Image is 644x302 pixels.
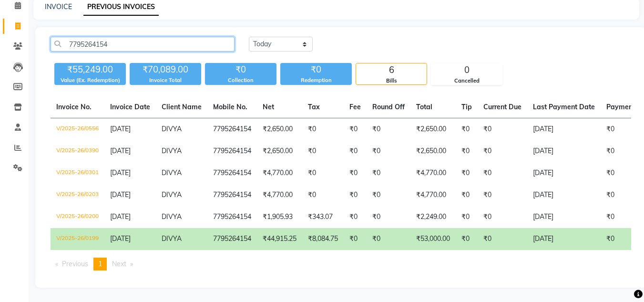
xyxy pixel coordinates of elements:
div: Collection [205,76,276,84]
div: ₹55,249.00 [54,63,126,76]
td: V/2025-26/0199 [51,228,104,250]
td: ₹2,650.00 [410,140,456,162]
span: Last Payment Date [533,103,595,111]
div: 0 [431,63,502,77]
td: ₹0 [456,206,478,228]
td: [DATE] [527,184,601,206]
td: ₹0 [344,140,367,162]
td: ₹0 [367,184,410,206]
div: Bills [356,77,427,85]
td: ₹0 [302,162,344,184]
span: Mobile No. [213,103,247,111]
td: [DATE] [527,118,601,141]
td: ₹0 [344,184,367,206]
div: Cancelled [431,77,502,85]
td: ₹0 [478,184,527,206]
span: DIVYA [162,212,182,221]
div: ₹0 [280,63,352,76]
td: 7795264154 [207,228,257,250]
td: ₹4,770.00 [257,184,302,206]
span: [DATE] [110,234,131,243]
td: ₹0 [478,162,527,184]
td: ₹0 [302,184,344,206]
td: ₹0 [456,140,478,162]
td: ₹44,915.25 [257,228,302,250]
td: ₹0 [367,140,410,162]
span: Previous [62,260,88,268]
td: ₹0 [367,206,410,228]
td: ₹0 [302,118,344,141]
nav: Pagination [51,258,631,271]
td: ₹0 [367,162,410,184]
td: V/2025-26/0390 [51,140,104,162]
td: ₹0 [456,118,478,141]
td: ₹8,084.75 [302,228,344,250]
div: Value (Ex. Redemption) [54,76,126,84]
span: Invoice Date [110,103,150,111]
td: ₹4,770.00 [257,162,302,184]
span: DIVYA [162,168,182,177]
span: [DATE] [110,168,131,177]
td: ₹2,650.00 [257,140,302,162]
span: Fee [349,103,361,111]
td: ₹0 [478,228,527,250]
td: ₹0 [367,228,410,250]
span: Next [112,260,126,268]
span: Net [263,103,274,111]
div: 6 [356,63,427,77]
span: [DATE] [110,125,131,133]
span: DIVYA [162,234,182,243]
div: Invoice Total [130,76,201,84]
span: Tax [308,103,320,111]
td: [DATE] [527,162,601,184]
a: INVOICE [45,2,72,11]
td: ₹0 [344,228,367,250]
span: Current Due [483,103,521,111]
input: Search by Name/Mobile/Email/Invoice No [51,37,235,52]
span: DIVYA [162,125,182,133]
div: Redemption [280,76,352,84]
td: 7795264154 [207,140,257,162]
td: 7795264154 [207,162,257,184]
td: ₹1,905.93 [257,206,302,228]
td: ₹343.07 [302,206,344,228]
td: ₹0 [478,206,527,228]
span: DIVYA [162,190,182,199]
td: 7795264154 [207,184,257,206]
td: [DATE] [527,140,601,162]
td: V/2025-26/0200 [51,206,104,228]
span: DIVYA [162,146,182,155]
span: Invoice No. [56,103,92,111]
td: ₹0 [456,228,478,250]
span: Tip [461,103,472,111]
td: ₹0 [367,118,410,141]
td: V/2025-26/0301 [51,162,104,184]
span: Total [416,103,432,111]
td: 7795264154 [207,206,257,228]
td: ₹0 [344,118,367,141]
td: ₹2,650.00 [410,118,456,141]
td: ₹53,000.00 [410,228,456,250]
td: [DATE] [527,206,601,228]
span: [DATE] [110,212,131,221]
td: ₹0 [478,118,527,141]
td: ₹0 [456,184,478,206]
td: ₹0 [344,162,367,184]
td: ₹4,770.00 [410,184,456,206]
td: 7795264154 [207,118,257,141]
span: Client Name [162,103,202,111]
td: V/2025-26/0203 [51,184,104,206]
div: ₹70,089.00 [130,63,201,76]
span: Round Off [372,103,405,111]
td: V/2025-26/0556 [51,118,104,141]
td: ₹4,770.00 [410,162,456,184]
td: ₹0 [302,140,344,162]
td: [DATE] [527,228,601,250]
td: ₹0 [478,140,527,162]
td: ₹0 [344,206,367,228]
td: ₹2,249.00 [410,206,456,228]
td: ₹2,650.00 [257,118,302,141]
div: ₹0 [205,63,276,76]
span: [DATE] [110,190,131,199]
span: [DATE] [110,146,131,155]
